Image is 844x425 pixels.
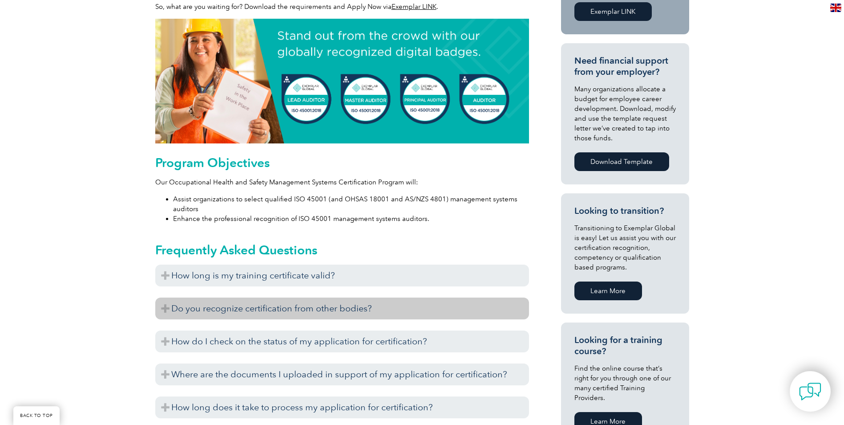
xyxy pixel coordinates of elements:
a: Learn More [574,282,642,300]
h3: How long is my training certificate valid? [155,265,529,286]
p: Transitioning to Exemplar Global is easy! Let us assist you with our certification recognition, c... [574,223,676,272]
a: Exemplar LINK [574,2,652,21]
h2: Program Objectives [155,155,529,170]
a: Exemplar LINK [392,3,436,11]
img: digital badge [155,19,529,143]
img: contact-chat.png [799,380,821,403]
h3: How long does it take to process my application for certification? [155,396,529,418]
p: So, what are you waiting for? Download the requirements and Apply Now via . [155,2,529,12]
h3: How do I check on the status of my application for certification? [155,331,529,352]
p: Our Occupational Health and Safety Management Systems Certification Program will: [155,177,529,187]
h3: Looking for a training course? [574,335,676,357]
a: BACK TO TOP [13,406,60,425]
h3: Where are the documents I uploaded in support of my application for certification? [155,364,529,385]
a: Download Template [574,152,669,171]
p: Find the online course that’s right for you through one of our many certified Training Providers. [574,364,676,403]
li: Enhance the professional recognition of ISO 45001 management systems auditors. [173,214,529,224]
p: Many organizations allocate a budget for employee career development. Download, modify and use th... [574,84,676,143]
img: en [830,4,841,12]
h3: Looking to transition? [574,205,676,217]
h3: Need financial support from your employer? [574,55,676,78]
h2: Frequently Asked Questions [155,243,529,257]
h3: Do you recognize certification from other bodies? [155,298,529,319]
li: Assist organizations to select qualified ISO 45001 (and OHSAS 18001 and AS/NZS 4801) management s... [173,194,529,214]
